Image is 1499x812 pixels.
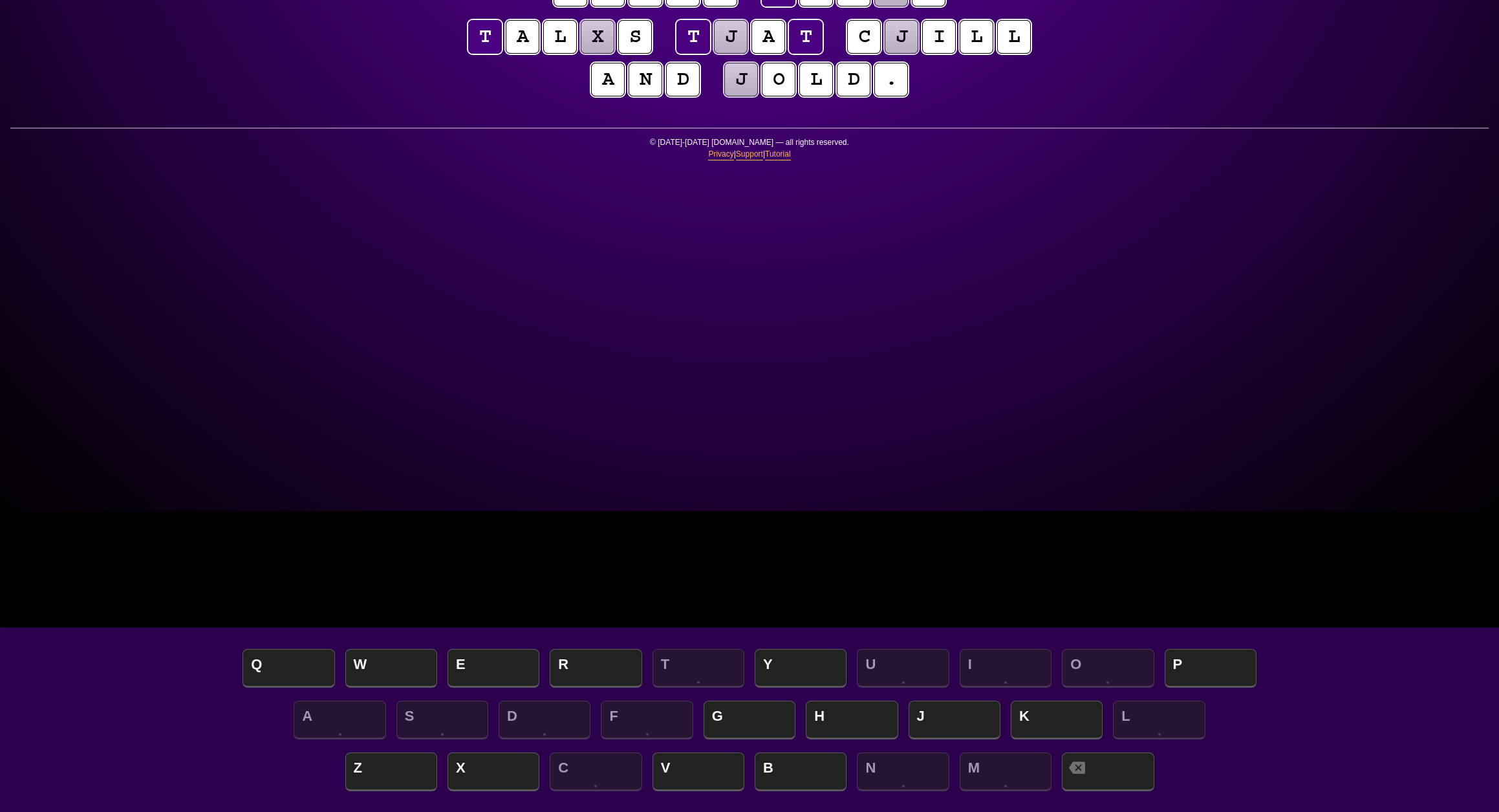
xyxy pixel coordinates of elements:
[857,752,949,791] span: N
[1011,701,1103,740] span: K
[499,701,590,740] span: D
[591,63,625,96] puzzle-tile: a
[448,649,539,688] span: E
[755,752,847,791] span: B
[789,20,823,54] puzzle-tile: t
[345,649,437,688] span: W
[448,752,539,791] span: X
[629,63,662,96] puzzle-tile: n
[550,649,642,688] span: R
[714,20,748,54] puzzle-tile: j
[618,20,652,54] puzzle-tile: s
[581,20,614,54] puzzle-tile: x
[765,148,791,160] a: Tutorial
[676,20,710,54] puzzle-tile: t
[960,20,993,54] puzzle-tile: l
[543,20,577,54] puzzle-tile: l
[345,752,437,791] span: Z
[847,20,881,54] puzzle-tile: c
[652,752,744,791] span: V
[960,752,1051,791] span: M
[10,137,1489,168] p: © [DATE]-[DATE] [DOMAIN_NAME] — all rights reserved. | |
[1113,701,1205,740] span: L
[468,20,502,54] puzzle-tile: t
[506,20,539,54] puzzle-tile: a
[751,20,785,54] puzzle-tile: a
[857,649,949,688] span: U
[762,63,795,96] puzzle-tile: o
[550,752,642,791] span: C
[736,148,763,160] a: Support
[601,701,693,740] span: F
[806,701,898,740] span: H
[997,20,1031,54] puzzle-tile: l
[755,649,847,688] span: Y
[243,649,334,688] span: Q
[874,63,908,96] puzzle-tile: .
[294,701,385,740] span: A
[652,649,744,688] span: T
[922,20,956,54] puzzle-tile: i
[704,701,795,740] span: G
[666,63,700,96] puzzle-tile: d
[837,63,870,96] puzzle-tile: d
[885,20,918,54] puzzle-tile: j
[960,649,1051,688] span: I
[909,701,1000,740] span: J
[1165,649,1256,688] span: P
[708,148,733,160] a: Privacy
[396,701,488,740] span: S
[799,63,833,96] puzzle-tile: l
[724,63,758,96] puzzle-tile: j
[1062,649,1154,688] span: O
